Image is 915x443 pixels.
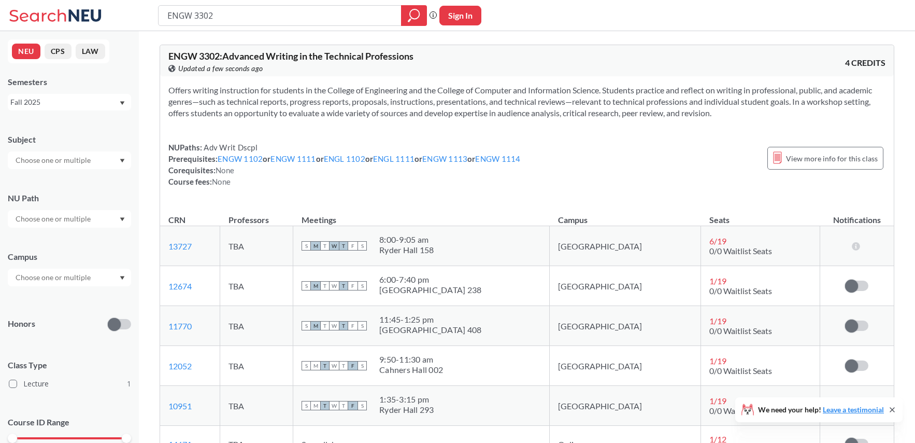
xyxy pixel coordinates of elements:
[550,226,701,266] td: [GEOGRAPHIC_DATA]
[550,346,701,386] td: [GEOGRAPHIC_DATA]
[10,271,97,284] input: Choose one or multiple
[330,361,339,370] span: W
[293,204,550,226] th: Meetings
[311,281,320,290] span: M
[216,165,234,175] span: None
[168,50,413,62] span: ENGW 3302 : Advanced Writing in the Technical Professions
[379,354,443,365] div: 9:50 - 11:30 am
[76,44,105,59] button: LAW
[358,401,367,410] span: S
[8,210,131,228] div: Dropdown arrow
[358,281,367,290] span: S
[320,321,330,330] span: T
[348,281,358,290] span: F
[823,405,884,414] a: Leave a testimonial
[379,405,434,415] div: Ryder Hall 293
[8,251,131,262] div: Campus
[709,406,772,416] span: 0/0 Waitlist Seats
[302,281,311,290] span: S
[127,378,131,390] span: 1
[10,154,97,167] input: Choose one or multiple
[10,96,119,108] div: Fall 2025
[709,316,726,326] span: 1 / 19
[379,365,443,375] div: Cahners Hall 002
[311,361,320,370] span: M
[330,281,339,290] span: W
[701,204,820,226] th: Seats
[320,241,330,251] span: T
[120,159,125,163] svg: Dropdown arrow
[220,226,293,266] td: TBA
[401,5,427,26] div: magnifying glass
[202,143,258,152] span: Adv Writ Dscpl
[339,401,348,410] span: T
[348,241,358,251] span: F
[550,266,701,306] td: [GEOGRAPHIC_DATA]
[379,325,481,335] div: [GEOGRAPHIC_DATA] 408
[379,285,481,295] div: [GEOGRAPHIC_DATA] 238
[8,359,131,371] span: Class Type
[10,213,97,225] input: Choose one or multiple
[45,44,72,59] button: CPS
[320,281,330,290] span: T
[348,401,358,410] span: F
[168,281,192,291] a: 12674
[330,401,339,410] span: W
[379,314,481,325] div: 11:45 - 1:25 pm
[709,276,726,286] span: 1 / 19
[320,401,330,410] span: T
[550,386,701,426] td: [GEOGRAPHIC_DATA]
[8,76,131,88] div: Semesters
[373,154,414,163] a: ENGL 1111
[166,7,394,24] input: Class, professor, course number, "phrase"
[709,326,772,336] span: 0/0 Waitlist Seats
[709,356,726,366] span: 1 / 19
[330,321,339,330] span: W
[820,204,894,226] th: Notifications
[550,306,701,346] td: [GEOGRAPHIC_DATA]
[168,241,192,251] a: 13727
[168,85,885,119] section: Offers writing instruction for students in the College of Engineering and the College of Computer...
[8,192,131,204] div: NU Path
[709,286,772,296] span: 0/0 Waitlist Seats
[709,236,726,246] span: 6 / 19
[168,214,185,226] div: CRN
[475,154,520,163] a: ENGW 1114
[220,306,293,346] td: TBA
[8,318,35,330] p: Honors
[550,204,701,226] th: Campus
[339,321,348,330] span: T
[439,6,481,25] button: Sign In
[379,394,434,405] div: 1:35 - 3:15 pm
[212,177,231,186] span: None
[168,142,521,187] div: NUPaths: Prerequisites: or or or or or Corequisites: Course fees:
[168,361,192,371] a: 12052
[120,101,125,105] svg: Dropdown arrow
[379,234,434,245] div: 8:00 - 9:05 am
[220,204,293,226] th: Professors
[339,281,348,290] span: T
[220,266,293,306] td: TBA
[8,134,131,145] div: Subject
[786,152,878,165] span: View more info for this class
[709,366,772,376] span: 0/0 Waitlist Seats
[320,361,330,370] span: T
[270,154,316,163] a: ENGW 1111
[358,241,367,251] span: S
[8,269,131,286] div: Dropdown arrow
[324,154,365,163] a: ENGL 1102
[220,346,293,386] td: TBA
[168,321,192,331] a: 11770
[758,406,884,413] span: We need your help!
[302,361,311,370] span: S
[379,274,481,285] div: 6:00 - 7:40 pm
[330,241,339,251] span: W
[311,321,320,330] span: M
[120,276,125,280] svg: Dropdown arrow
[302,321,311,330] span: S
[311,401,320,410] span: M
[220,386,293,426] td: TBA
[8,417,131,428] p: Course ID Range
[358,321,367,330] span: S
[12,44,40,59] button: NEU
